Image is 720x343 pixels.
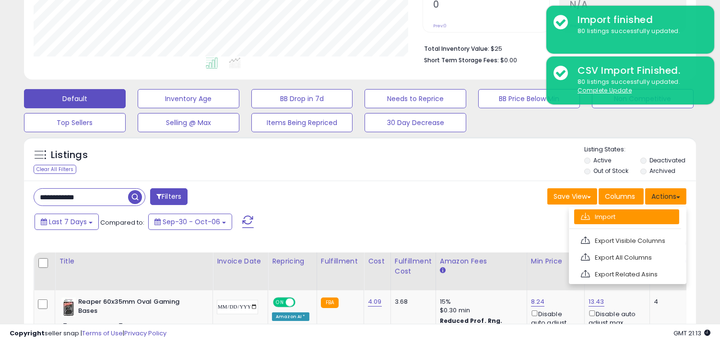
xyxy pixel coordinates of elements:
[574,209,679,224] a: Import
[294,298,309,307] span: OFF
[570,27,707,36] div: 80 listings successfully updated.
[368,256,387,266] div: Cost
[574,233,679,248] a: Export Visible Columns
[649,167,675,175] label: Archived
[424,45,489,53] b: Total Inventory Value:
[593,156,611,164] label: Active
[654,297,684,306] div: 4
[368,297,382,307] a: 4.09
[138,113,239,132] button: Selling @ Max
[440,297,519,306] div: 15%
[531,309,577,336] div: Disable auto adjust min
[365,113,466,132] button: 30 Day Decrease
[10,329,45,338] strong: Copyright
[272,312,309,321] div: Amazon AI *
[440,256,523,266] div: Amazon Fees
[82,329,123,338] a: Terms of Use
[217,256,264,266] div: Invoice Date
[124,329,166,338] a: Privacy Policy
[478,89,580,108] button: BB Price Below Min
[24,89,126,108] button: Default
[35,214,99,230] button: Last 7 Days
[584,145,696,154] p: Listing States:
[272,256,313,266] div: Repricing
[574,250,679,265] a: Export All Columns
[589,297,604,307] a: 13.43
[100,218,144,227] span: Compared to:
[424,56,499,64] b: Short Term Storage Fees:
[34,165,76,174] div: Clear All Filters
[251,113,353,132] button: Items Being Repriced
[138,89,239,108] button: Inventory Age
[321,256,360,266] div: Fulfillment
[10,329,166,338] div: seller snap | |
[163,217,220,227] span: Sep-30 - Oct-06
[593,167,628,175] label: Out of Stock
[365,89,466,108] button: Needs to Reprice
[547,188,597,205] button: Save View
[51,149,88,162] h5: Listings
[150,188,188,205] button: Filters
[424,42,679,54] li: $25
[148,214,232,230] button: Sep-30 - Oct-06
[59,256,209,266] div: Title
[605,192,635,201] span: Columns
[24,113,126,132] button: Top Sellers
[440,306,519,315] div: $0.30 min
[395,297,428,306] div: 3.68
[49,217,87,227] span: Last 7 Days
[531,297,545,307] a: 8.24
[599,188,644,205] button: Columns
[251,89,353,108] button: BB Drop in 7d
[589,309,642,327] div: Disable auto adjust max
[395,256,432,276] div: Fulfillment Cost
[78,297,195,318] b: Reaper 60x35mm Oval Gaming Bases
[570,64,707,78] div: CSV Import Finished.
[649,156,685,164] label: Deactivated
[274,298,286,307] span: ON
[578,86,632,94] u: Complete Update
[645,188,686,205] button: Actions
[433,23,447,29] small: Prev: 0
[574,267,679,282] a: Export Related Asins
[213,252,268,290] th: CSV column name: cust_attr_3_Invoice Date
[570,13,707,27] div: Import finished
[440,266,446,275] small: Amazon Fees.
[673,329,710,338] span: 2025-10-14 21:13 GMT
[321,297,339,308] small: FBA
[500,56,517,65] span: $0.00
[61,297,76,317] img: 41PNr1ZIogL._SL40_.jpg
[531,256,580,266] div: Min Price
[570,78,707,95] div: 80 listings successfully updated.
